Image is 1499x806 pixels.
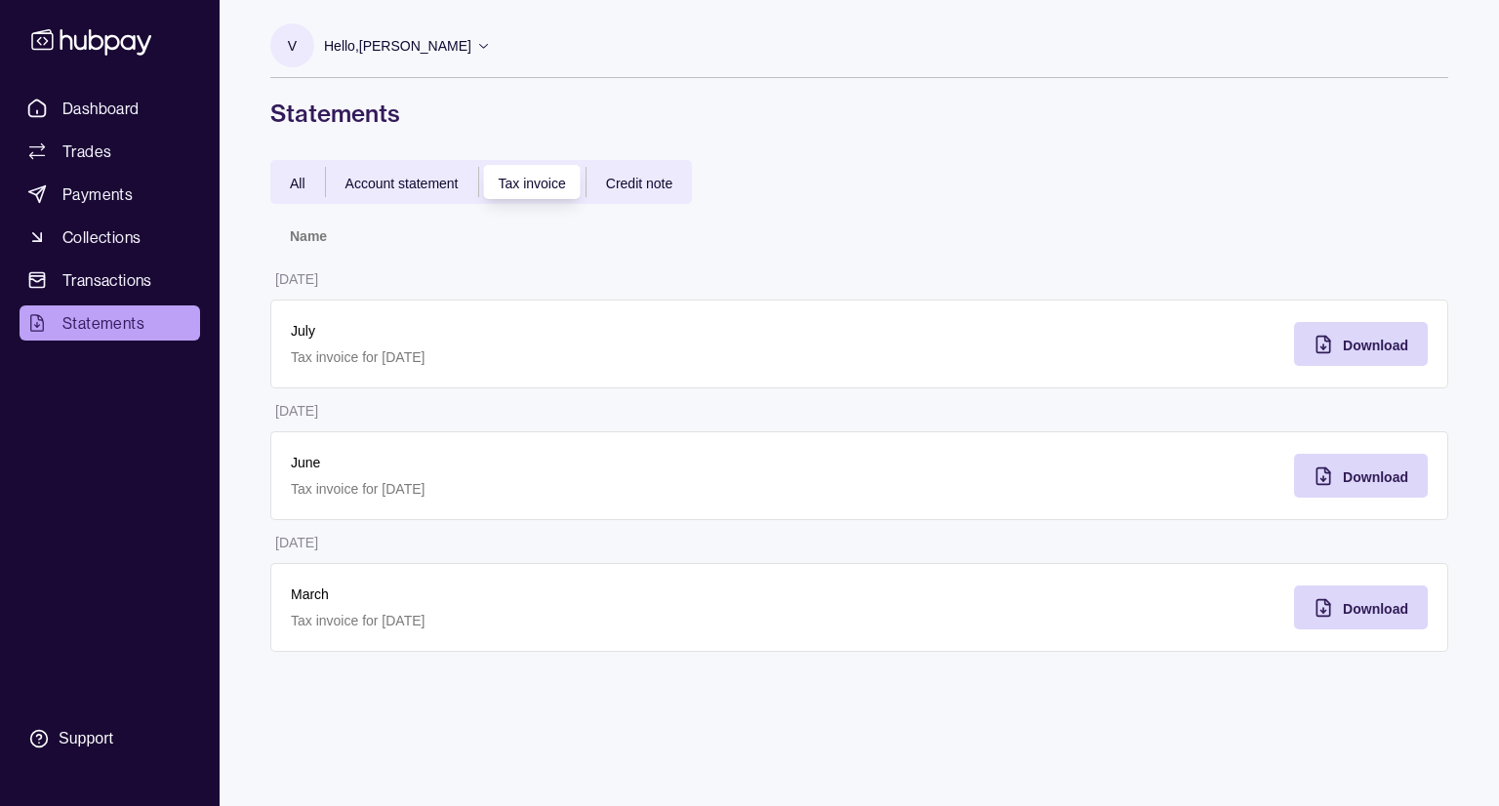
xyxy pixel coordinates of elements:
span: Tax invoice [499,176,566,191]
span: Download [1343,469,1408,485]
span: Account statement [345,176,459,191]
button: Download [1294,585,1428,629]
button: Download [1294,454,1428,498]
a: Dashboard [20,91,200,126]
a: Payments [20,177,200,212]
p: June [291,452,840,473]
p: V [288,35,297,57]
p: Tax invoice for [DATE] [291,478,840,500]
p: Name [290,228,327,244]
a: Trades [20,134,200,169]
span: Dashboard [62,97,140,120]
a: Transactions [20,262,200,298]
span: Download [1343,338,1408,353]
span: Payments [62,182,133,206]
p: July [291,320,840,342]
span: Download [1343,601,1408,617]
p: Hello, [PERSON_NAME] [324,35,471,57]
h1: Statements [270,98,1448,129]
p: Tax invoice for [DATE] [291,346,840,368]
a: Support [20,718,200,759]
p: [DATE] [275,271,318,287]
a: Statements [20,305,200,341]
span: Credit note [606,176,672,191]
p: Tax invoice for [DATE] [291,610,840,631]
p: [DATE] [275,535,318,550]
span: Collections [62,225,141,249]
div: Support [59,728,113,749]
div: documentTypes [270,160,692,204]
span: All [290,176,305,191]
span: Transactions [62,268,152,292]
button: Download [1294,322,1428,366]
a: Collections [20,220,200,255]
p: March [291,584,840,605]
p: [DATE] [275,403,318,419]
span: Trades [62,140,111,163]
span: Statements [62,311,144,335]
